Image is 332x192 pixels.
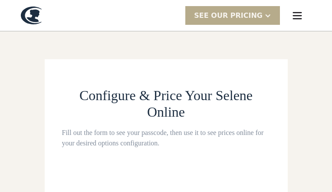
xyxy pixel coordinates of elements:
a: home [21,7,42,24]
div: Fill out the form to see your passcode, then use it to see prices online for your desired options... [62,128,270,148]
span: Configure & Price Your Selene Online [79,88,253,120]
div: SEE Our Pricing [185,6,280,25]
div: SEE Our Pricing [194,10,263,21]
div: menu [283,2,311,30]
